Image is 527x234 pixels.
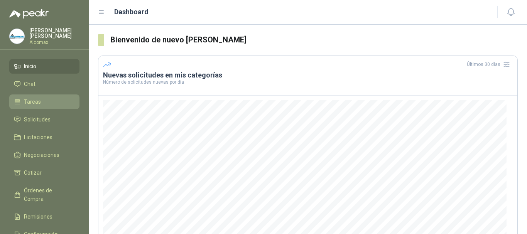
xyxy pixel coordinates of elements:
[24,98,41,106] span: Tareas
[24,115,51,124] span: Solicitudes
[9,77,79,91] a: Chat
[9,94,79,109] a: Tareas
[10,29,24,44] img: Company Logo
[9,59,79,74] a: Inicio
[9,209,79,224] a: Remisiones
[103,80,513,84] p: Número de solicitudes nuevas por día
[110,34,518,46] h3: Bienvenido de nuevo [PERSON_NAME]
[24,80,35,88] span: Chat
[114,7,149,17] h1: Dashboard
[24,168,42,177] span: Cotizar
[29,28,79,39] p: [PERSON_NAME] [PERSON_NAME]
[103,71,513,80] h3: Nuevas solicitudes en mis categorías
[9,130,79,145] a: Licitaciones
[24,186,72,203] span: Órdenes de Compra
[24,151,59,159] span: Negociaciones
[24,133,52,141] span: Licitaciones
[9,183,79,206] a: Órdenes de Compra
[24,212,52,221] span: Remisiones
[24,62,36,71] span: Inicio
[9,148,79,162] a: Negociaciones
[9,165,79,180] a: Cotizar
[467,58,513,71] div: Últimos 30 días
[29,40,79,45] p: Alcomax
[9,9,49,19] img: Logo peakr
[9,112,79,127] a: Solicitudes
